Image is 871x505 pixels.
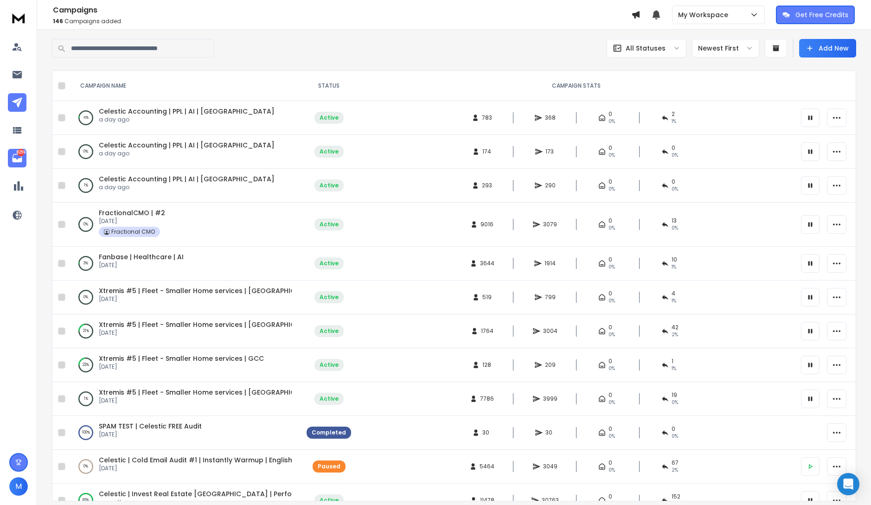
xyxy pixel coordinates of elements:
[69,135,301,169] td: 0%Celestic Accounting | PPL | AI | [GEOGRAPHIC_DATA]a day ago
[672,290,675,297] span: 4
[672,331,678,339] span: 2 %
[672,459,679,467] span: 67
[69,101,301,135] td: 4%Celestic Accounting | PPL | AI | [GEOGRAPHIC_DATA]a day ago
[480,221,493,228] span: 9016
[482,361,492,369] span: 128
[608,459,612,467] span: 0
[799,39,856,58] button: Add New
[318,463,340,470] div: Paused
[83,462,88,471] p: 0 %
[320,148,339,155] div: Active
[69,71,301,101] th: CAMPAIGN NAME
[69,203,301,247] td: 0%FractionalCMO | #2[DATE]Fractional CMO
[320,221,339,228] div: Active
[99,489,330,499] a: Celestic | Invest Real Estate [GEOGRAPHIC_DATA] | Performance | AI
[357,71,795,101] th: CAMPAIGN STATS
[83,360,89,370] p: 23 %
[99,174,275,184] a: Celestic Accounting | PPL | AI | [GEOGRAPHIC_DATA]
[608,324,612,331] span: 0
[608,256,612,263] span: 0
[9,477,28,496] button: M
[608,290,612,297] span: 0
[608,178,612,185] span: 0
[608,433,615,440] span: 0%
[672,217,677,224] span: 13
[837,473,859,495] div: Open Intercom Messenger
[99,208,165,217] a: FractionalCMO | #2
[99,422,202,431] a: SPAM TEST | Celestic FREE Audit
[545,114,556,121] span: 368
[99,262,184,269] p: [DATE]
[795,10,848,19] p: Get Free Credits
[99,388,322,397] a: Xtremis #5 | Fleet - Smaller Home services | [GEOGRAPHIC_DATA]
[99,329,292,337] p: [DATE]
[99,116,275,123] p: a day ago
[99,252,184,262] span: Fanbase | Healthcare | AI
[84,394,88,403] p: 1 %
[99,465,292,472] p: [DATE]
[608,144,612,152] span: 0
[8,149,26,167] a: 8259
[543,395,557,403] span: 3999
[672,399,678,406] span: 0 %
[608,391,612,399] span: 0
[608,263,615,271] span: 0%
[83,147,88,156] p: 0 %
[99,150,275,157] p: a day ago
[83,326,89,336] p: 21 %
[672,365,676,372] span: 1 %
[672,467,678,474] span: 2 %
[692,39,759,58] button: Newest First
[482,429,492,436] span: 30
[545,148,555,155] span: 173
[672,297,676,305] span: 1 %
[545,182,556,189] span: 290
[312,429,346,436] div: Completed
[320,327,339,335] div: Active
[83,113,89,122] p: 4 %
[99,217,165,225] p: [DATE]
[83,259,88,268] p: 3 %
[608,297,615,305] span: 0%
[480,395,494,403] span: 7786
[542,497,559,504] span: 30763
[672,152,678,159] span: 0 %
[672,144,675,152] span: 0
[99,141,275,150] span: Celestic Accounting | PPL | AI | [GEOGRAPHIC_DATA]
[53,18,631,25] p: Campaigns added
[53,17,63,25] span: 146
[99,286,322,295] span: Xtremis #5 | Fleet - Smaller Home services | [GEOGRAPHIC_DATA]
[672,391,677,399] span: 19
[543,463,557,470] span: 3049
[99,354,264,363] a: Xtremis #5 | Fleet - Smaller Home services | GCC
[69,314,301,348] td: 21%Xtremis #5 | Fleet - Smaller Home services | [GEOGRAPHIC_DATA][DATE]
[9,9,28,26] img: logo
[608,118,615,125] span: 0%
[608,365,615,372] span: 0%
[608,152,615,159] span: 0%
[82,428,90,437] p: 100 %
[672,433,678,440] span: 0 %
[69,348,301,382] td: 23%Xtremis #5 | Fleet - Smaller Home services | GCC[DATE]
[83,293,88,302] p: 0 %
[480,463,494,470] span: 5464
[626,44,666,53] p: All Statuses
[99,455,397,465] a: Celestic | Cold Email Audit #1 | Instantly Warmup | English + [GEOGRAPHIC_DATA] + Gulf
[320,497,339,504] div: Active
[608,185,615,193] span: 0%
[608,425,612,433] span: 0
[99,107,275,116] span: Celestic Accounting | PPL | AI | [GEOGRAPHIC_DATA]
[544,260,556,267] span: 1914
[99,295,292,303] p: [DATE]
[481,327,493,335] span: 1764
[776,6,855,24] button: Get Free Credits
[320,182,339,189] div: Active
[99,184,275,191] p: a day ago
